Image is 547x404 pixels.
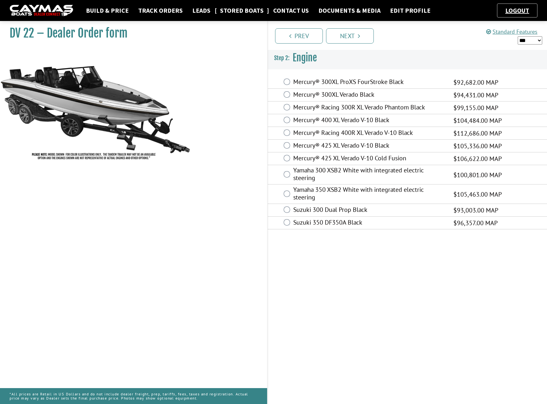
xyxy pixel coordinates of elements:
span: $104,484.00 MAP [453,116,502,125]
label: Mercury® 300XL ProXS FourStroke Black [293,78,445,87]
span: $105,336.00 MAP [453,141,502,151]
a: Documents & Media [315,6,384,15]
span: $105,463.00 MAP [453,190,502,199]
label: Suzuki 300 Dual Prop Black [293,206,445,215]
label: Mercury® Racing 300R XL Verado Phantom Black [293,103,445,113]
a: Next [326,28,374,44]
a: Contact Us [270,6,312,15]
a: Build & Price [83,6,132,15]
label: Mercury® 425 XL Verado V-10 Black [293,142,445,151]
span: $92,682.00 MAP [453,78,498,87]
label: Yamaha 300 XSB2 White with integrated electric steering [293,166,445,183]
label: Yamaha 350 XSB2 White with integrated electric steering [293,186,445,203]
ul: Pagination [273,27,547,44]
span: $106,622.00 MAP [453,154,502,164]
a: Stored Boats [217,6,267,15]
span: $99,155.00 MAP [453,103,498,113]
label: Mercury® Racing 400R XL Verado V-10 Black [293,129,445,138]
h1: DV 22 – Dealer Order form [10,26,251,40]
label: Mercury® 300XL Verado Black [293,91,445,100]
a: Standard Features [486,28,537,35]
a: Edit Profile [387,6,434,15]
label: Suzuki 350 DF350A Black [293,219,445,228]
span: $94,431.00 MAP [453,90,498,100]
span: $100,801.00 MAP [453,170,502,180]
label: Mercury® 425 XL Verado V-10 Cold Fusion [293,154,445,164]
p: *All prices are Retail in US Dollars and do not include dealer freight, prep, tariffs, fees, taxe... [10,389,258,403]
a: Track Orders [135,6,186,15]
label: Mercury® 400 XL Verado V-10 Black [293,116,445,125]
span: $112,686.00 MAP [453,129,502,138]
h3: Engine [268,46,547,70]
a: Prev [275,28,323,44]
span: $96,357.00 MAP [453,218,498,228]
a: Leads [189,6,214,15]
img: caymas-dealer-connect-2ed40d3bc7270c1d8d7ffb4b79bf05adc795679939227970def78ec6f6c03838.gif [10,5,73,17]
span: $93,003.00 MAP [453,205,498,215]
a: Logout [502,6,532,14]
